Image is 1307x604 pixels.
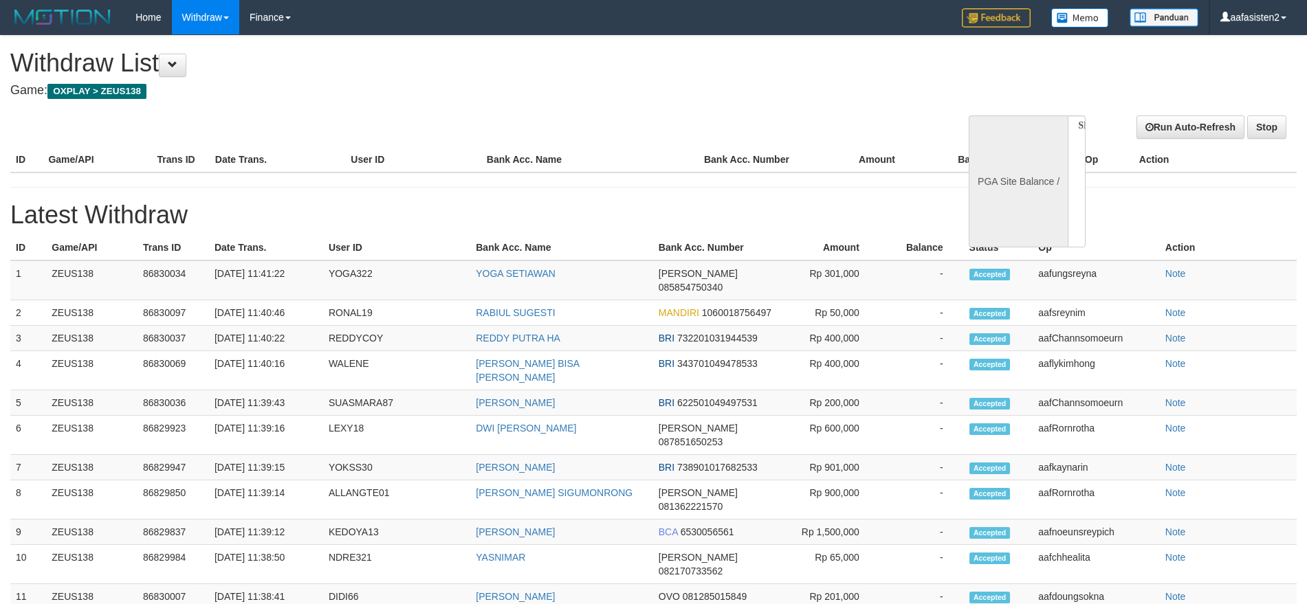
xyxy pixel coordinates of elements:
a: YOGA SETIAWAN [476,268,556,279]
th: Bank Acc. Name [470,235,653,260]
span: OVO [659,591,680,602]
a: [PERSON_NAME] [476,591,555,602]
td: aafChannsomoeurn [1033,326,1160,351]
td: Rp 50,000 [781,300,879,326]
span: BRI [659,333,674,344]
th: Trans ID [138,235,209,260]
span: BRI [659,462,674,473]
span: BRI [659,397,674,408]
img: Button%20Memo.svg [1051,8,1109,27]
span: Accepted [969,359,1011,370]
td: aafChannsomoeurn [1033,390,1160,416]
h1: Latest Withdraw [10,201,1297,229]
td: 86829947 [138,455,209,480]
span: 6530056561 [681,526,734,537]
td: 7 [10,455,46,480]
td: Rp 400,000 [781,351,879,390]
td: ZEUS138 [46,519,138,545]
span: [PERSON_NAME] [659,268,738,279]
th: Game/API [43,147,151,172]
td: [DATE] 11:39:12 [209,519,323,545]
span: 343701049478533 [677,358,758,369]
div: PGA Site Balance / [969,115,1068,247]
span: [PERSON_NAME] [659,487,738,498]
td: aafRornrotha [1033,480,1160,519]
td: Rp 901,000 [781,455,879,480]
td: NDRE321 [323,545,470,584]
a: [PERSON_NAME] [476,526,555,537]
td: ZEUS138 [46,390,138,416]
a: Note [1165,591,1186,602]
th: ID [10,235,46,260]
span: Accepted [969,488,1011,500]
td: ALLANGTE01 [323,480,470,519]
span: [PERSON_NAME] [659,423,738,434]
td: aafRornrotha [1033,416,1160,455]
td: aafkaynarin [1033,455,1160,480]
a: DWI [PERSON_NAME] [476,423,576,434]
td: ZEUS138 [46,300,138,326]
span: Accepted [969,462,1011,474]
td: 86829850 [138,480,209,519]
a: Note [1165,397,1186,408]
td: WALENE [323,351,470,390]
th: Status [964,235,1033,260]
td: [DATE] 11:40:22 [209,326,323,351]
th: User ID [345,147,481,172]
th: Game/API [46,235,138,260]
td: 86830069 [138,351,209,390]
span: 622501049497531 [677,397,758,408]
td: Rp 400,000 [781,326,879,351]
td: [DATE] 11:40:16 [209,351,323,390]
td: - [880,390,964,416]
span: Accepted [969,527,1011,539]
th: Date Trans. [209,235,323,260]
td: aafsreynim [1033,300,1160,326]
span: MANDIRI [659,307,699,318]
span: OXPLAY > ZEUS138 [47,84,146,99]
td: aafnoeunsreypich [1033,519,1160,545]
a: REDDY PUTRA HA [476,333,560,344]
a: [PERSON_NAME] SIGUMONRONG [476,487,633,498]
th: Balance [916,147,1015,172]
span: [PERSON_NAME] [659,552,738,563]
td: [DATE] 11:39:16 [209,416,323,455]
th: Bank Acc. Number [653,235,782,260]
th: Bank Acc. Number [699,147,807,172]
span: BRI [659,358,674,369]
td: aafungsreyna [1033,260,1160,300]
a: Run Auto-Refresh [1136,115,1244,139]
a: Note [1165,487,1186,498]
td: 4 [10,351,46,390]
td: ZEUS138 [46,480,138,519]
td: ZEUS138 [46,351,138,390]
td: ZEUS138 [46,416,138,455]
h1: Withdraw List [10,49,857,77]
td: Rp 200,000 [781,390,879,416]
td: Rp 900,000 [781,480,879,519]
a: Note [1165,358,1186,369]
td: - [880,416,964,455]
td: ZEUS138 [46,260,138,300]
span: 082170733562 [659,566,723,577]
td: 86829923 [138,416,209,455]
th: Amount [807,147,916,172]
td: Rp 600,000 [781,416,879,455]
td: - [880,300,964,326]
td: [DATE] 11:40:46 [209,300,323,326]
td: 10 [10,545,46,584]
th: Trans ID [151,147,209,172]
td: [DATE] 11:39:14 [209,480,323,519]
th: Bank Acc. Name [481,147,699,172]
span: BCA [659,526,678,537]
td: - [880,260,964,300]
h4: Game: [10,84,857,98]
td: 86830037 [138,326,209,351]
td: 3 [10,326,46,351]
img: panduan.png [1130,8,1198,27]
td: - [880,351,964,390]
th: Op [1079,147,1134,172]
a: [PERSON_NAME] BISA [PERSON_NAME] [476,358,579,383]
span: 081285015849 [683,591,747,602]
td: 6 [10,416,46,455]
